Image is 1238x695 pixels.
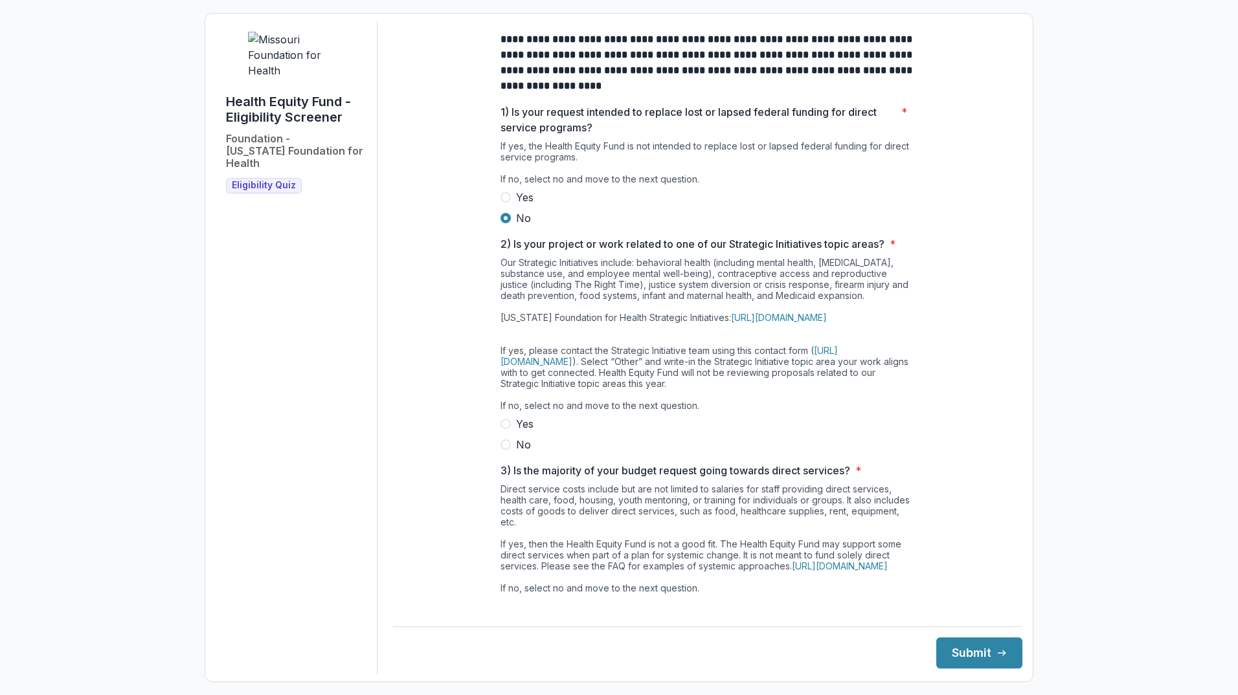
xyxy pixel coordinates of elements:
[226,133,366,170] h2: Foundation - [US_STATE] Foundation for Health
[501,483,915,599] div: Direct service costs include but are not limited to salaries for staff providing direct services,...
[226,94,366,125] h1: Health Equity Fund - Eligibility Screener
[792,560,888,571] a: [URL][DOMAIN_NAME]
[516,416,534,432] span: Yes
[501,104,896,135] p: 1) Is your request intended to replace lost or lapsed federal funding for direct service programs?
[501,140,915,190] div: If yes, the Health Equity Fund is not intended to replace lost or lapsed federal funding for dire...
[248,32,345,78] img: Missouri Foundation for Health
[516,210,531,226] span: No
[731,312,827,323] a: [URL][DOMAIN_NAME]
[501,257,915,416] div: Our Strategic Initiatives include: behavioral health (including mental health, [MEDICAL_DATA], su...
[516,437,531,452] span: No
[501,236,884,252] p: 2) Is your project or work related to one of our Strategic Initiatives topic areas?
[936,637,1022,668] button: Submit
[501,345,838,367] a: [URL][DOMAIN_NAME]
[516,190,534,205] span: Yes
[232,180,296,191] span: Eligibility Quiz
[516,599,534,614] span: Yes
[501,463,850,478] p: 3) Is the majority of your budget request going towards direct services?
